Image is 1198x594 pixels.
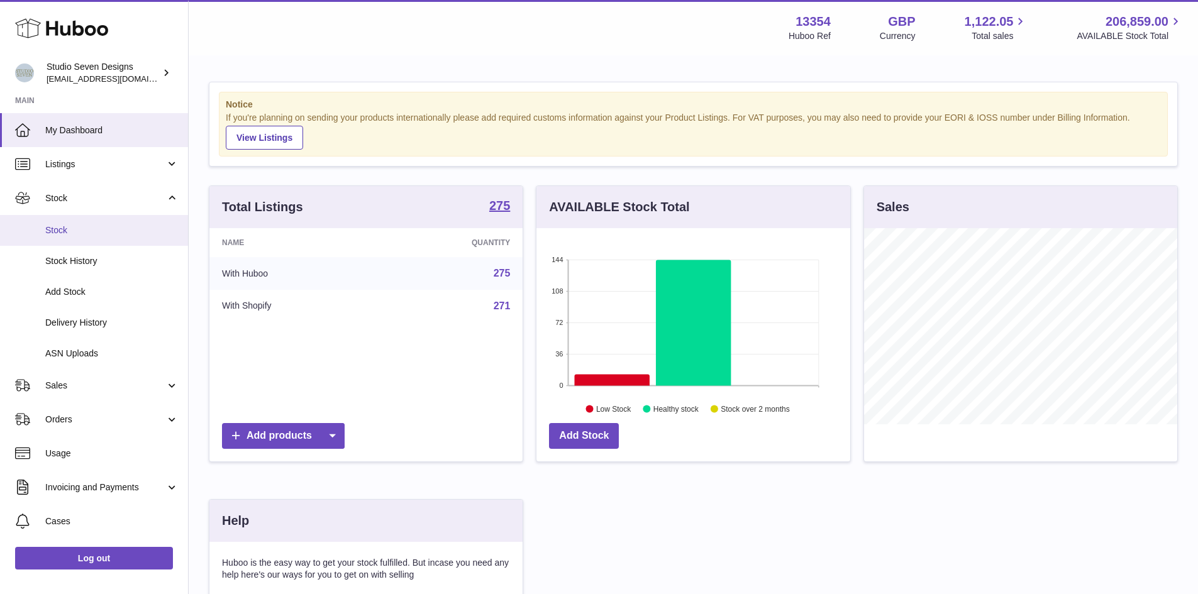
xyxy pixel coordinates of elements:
[47,61,160,85] div: Studio Seven Designs
[222,557,510,581] p: Huboo is the easy way to get your stock fulfilled. But incase you need any help here's our ways f...
[45,192,165,204] span: Stock
[880,30,916,42] div: Currency
[789,30,831,42] div: Huboo Ref
[222,423,345,449] a: Add products
[45,124,179,136] span: My Dashboard
[45,255,179,267] span: Stock History
[45,158,165,170] span: Listings
[888,13,915,30] strong: GBP
[45,380,165,392] span: Sales
[45,317,179,329] span: Delivery History
[379,228,523,257] th: Quantity
[1077,13,1183,42] a: 206,859.00 AVAILABLE Stock Total
[549,199,689,216] h3: AVAILABLE Stock Total
[1077,30,1183,42] span: AVAILABLE Stock Total
[15,547,173,569] a: Log out
[596,404,631,413] text: Low Stock
[15,63,34,82] img: contact.studiosevendesigns@gmail.com
[209,290,379,322] td: With Shopify
[494,268,511,278] a: 275
[965,13,1014,30] span: 1,122.05
[552,287,563,295] text: 108
[45,448,179,459] span: Usage
[489,199,510,214] a: 275
[721,404,790,413] text: Stock over 2 months
[653,404,699,413] text: Healthy stock
[47,74,185,84] span: [EMAIL_ADDRESS][DOMAIN_NAME]
[45,515,179,527] span: Cases
[556,319,563,326] text: 72
[556,350,563,358] text: 36
[45,414,165,426] span: Orders
[45,224,179,236] span: Stock
[549,423,619,449] a: Add Stock
[226,99,1161,111] strong: Notice
[226,112,1161,150] div: If you're planning on sending your products internationally please add required customs informati...
[552,256,563,263] text: 144
[45,481,165,493] span: Invoicing and Payments
[222,199,303,216] h3: Total Listings
[489,199,510,212] strong: 275
[796,13,831,30] strong: 13354
[972,30,1028,42] span: Total sales
[209,257,379,290] td: With Huboo
[1106,13,1168,30] span: 206,859.00
[222,512,249,529] h3: Help
[209,228,379,257] th: Name
[45,286,179,298] span: Add Stock
[965,13,1028,42] a: 1,122.05 Total sales
[45,348,179,360] span: ASN Uploads
[877,199,909,216] h3: Sales
[226,126,303,150] a: View Listings
[494,300,511,311] a: 271
[560,382,563,389] text: 0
